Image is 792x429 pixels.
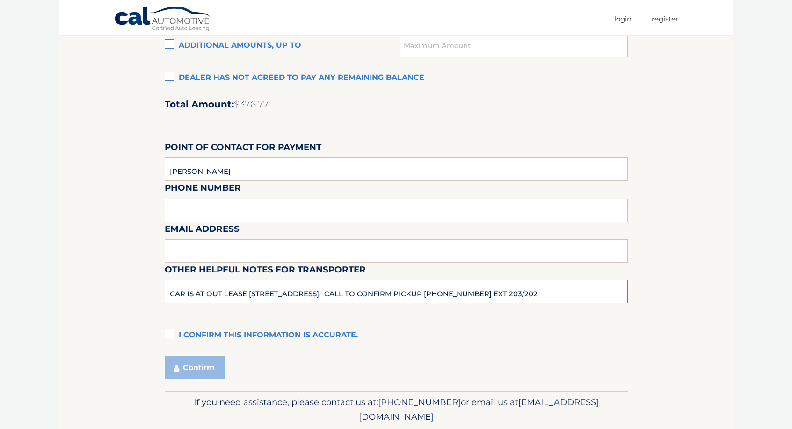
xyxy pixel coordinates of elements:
[165,140,321,157] label: Point of Contact for Payment
[165,222,240,239] label: Email Address
[378,397,461,408] span: [PHONE_NUMBER]
[165,36,400,55] label: Additional amounts, up to
[652,11,678,27] a: Register
[165,326,628,345] label: I confirm this information is accurate.
[165,99,628,110] h2: Total Amount:
[114,6,212,33] a: Cal Automotive
[614,11,632,27] a: Login
[165,69,628,87] label: Dealer has not agreed to pay any remaining balance
[234,99,269,110] span: $376.77
[165,263,366,280] label: Other helpful notes for transporter
[400,34,627,57] input: Maximum Amount
[165,356,225,379] button: Confirm
[171,395,622,425] p: If you need assistance, please contact us at: or email us at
